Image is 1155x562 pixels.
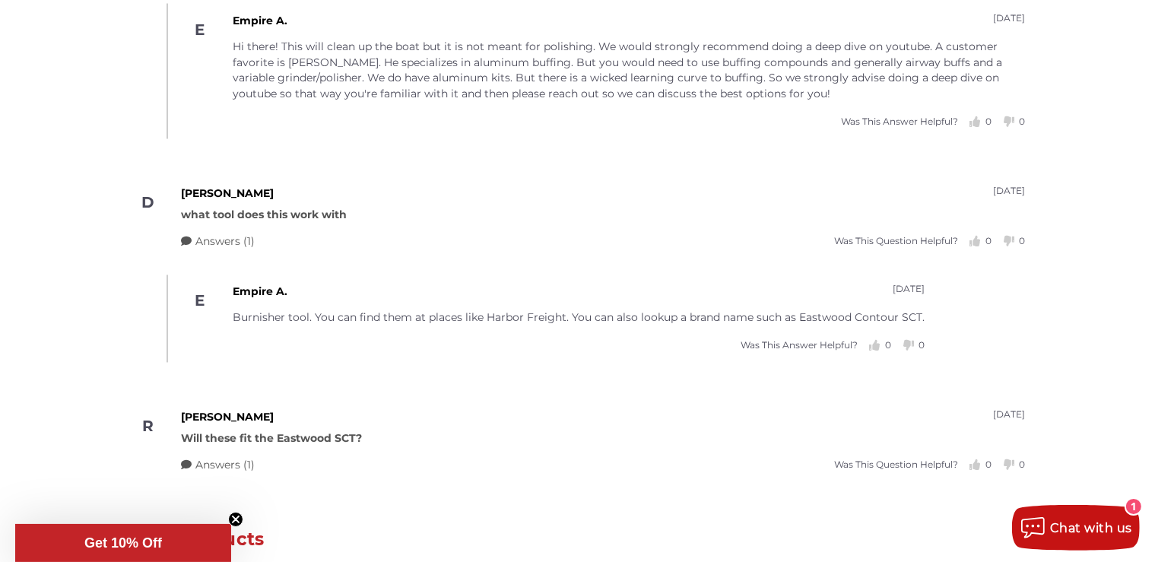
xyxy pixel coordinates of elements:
a: Answers (1) [182,224,255,260]
span: [DATE] [994,185,1026,198]
span: 0 [986,116,992,129]
span: [PERSON_NAME] [182,186,274,202]
span: [DATE] [994,408,1026,422]
div: 1 [1126,499,1141,514]
i: Votes Down [900,337,918,355]
div: Was This Question Helpful? [835,459,959,472]
span: 0 [886,339,892,353]
div: Was This Question Helpful? [835,235,959,249]
div: R [130,408,167,445]
span: Chat with us [1050,521,1132,535]
span: Get 10% Off [84,535,162,551]
button: Close teaser [228,512,243,527]
i: Votes Up [866,337,884,355]
span: Answers (1) [196,234,255,250]
span: 0 [986,235,992,249]
a: Answers (1) [182,447,255,484]
span: Answers (1) [196,458,255,474]
span: [PERSON_NAME] [182,410,274,426]
div: E [182,283,218,319]
span: Empire A. [233,13,288,29]
p: Hi there! This will clean up the boat but it is not meant for polishing. We would strongly recomm... [233,39,1026,103]
span: 0 [1020,116,1026,129]
div: what tool does this work with [182,208,1026,224]
div: D [130,185,167,221]
span: [DATE] [893,283,925,297]
i: Votes Down [1000,233,1018,251]
div: Was This Answer Helpful? [842,116,959,129]
div: Will these fit the Eastwood SCT? [182,431,1026,447]
div: E [182,11,218,48]
i: Votes Down [1000,113,1018,132]
span: 0 [1020,235,1026,249]
i: Votes Up [966,113,985,132]
span: 0 [919,339,925,353]
i: Votes Down [1000,456,1018,475]
p: Burnisher tool. You can find them at places like Harbor Freight. You can also lookup a brand name... [233,310,925,326]
span: Empire A. [233,284,288,300]
i: Votes Up [966,456,985,475]
span: 0 [986,459,992,472]
span: 0 [1020,459,1026,472]
span: [DATE] [994,11,1026,25]
div: Get 10% OffClose teaser [15,524,231,562]
i: Votes Up [966,233,985,251]
button: Chat with us [1012,505,1140,551]
div: Was This Answer Helpful? [741,339,858,353]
